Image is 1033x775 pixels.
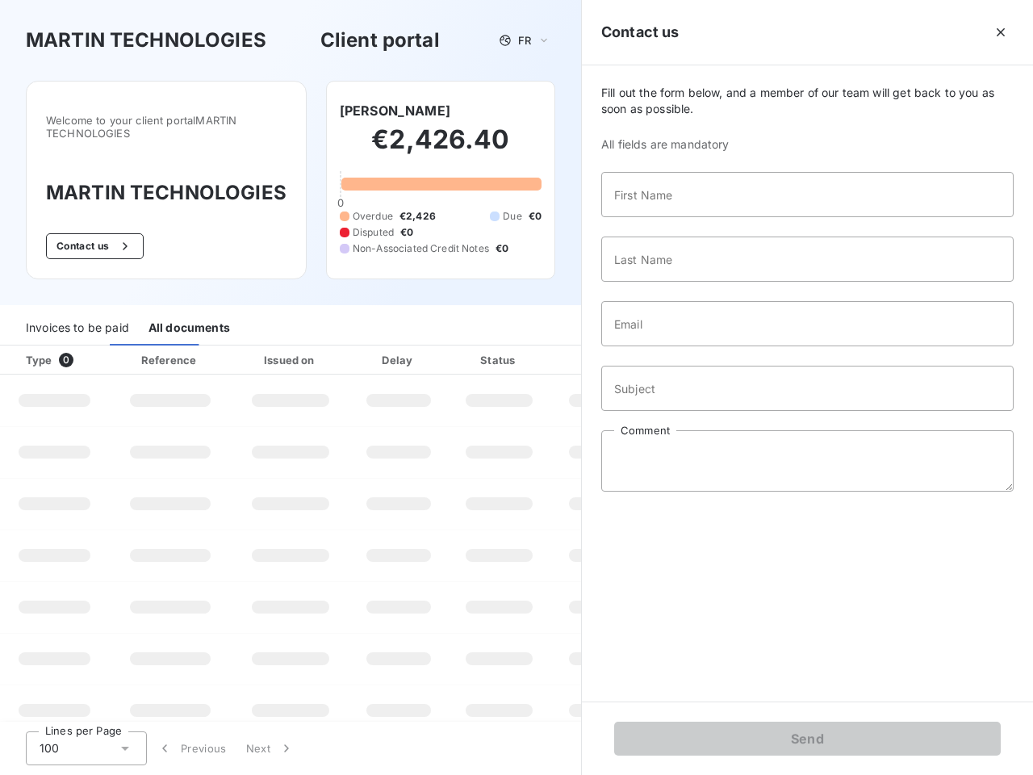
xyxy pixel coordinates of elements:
span: FR [518,34,531,47]
span: 0 [337,196,344,209]
span: €0 [400,225,413,240]
h6: [PERSON_NAME] [340,101,450,120]
div: Delay [353,352,445,368]
span: Non-Associated Credit Notes [353,241,489,256]
h2: €2,426.40 [340,124,542,172]
input: placeholder [601,366,1014,411]
h5: Contact us [601,21,680,44]
button: Previous [147,731,236,765]
div: Amount [554,352,657,368]
div: Invoices to be paid [26,312,129,346]
div: Status [451,352,547,368]
button: Next [236,731,304,765]
div: All documents [148,312,230,346]
span: All fields are mandatory [601,136,1014,153]
div: Reference [141,354,196,367]
h3: MARTIN TECHNOLOGIES [46,178,286,207]
button: Send [614,722,1001,756]
span: Due [503,209,521,224]
span: Disputed [353,225,394,240]
button: Contact us [46,233,144,259]
h3: Client portal [320,26,440,55]
span: Overdue [353,209,393,224]
span: €2,426 [399,209,436,224]
span: Welcome to your client portal MARTIN TECHNOLOGIES [46,114,286,140]
input: placeholder [601,301,1014,346]
input: placeholder [601,237,1014,282]
span: €0 [529,209,542,224]
h3: MARTIN TECHNOLOGIES [26,26,266,55]
span: Fill out the form below, and a member of our team will get back to you as soon as possible. [601,85,1014,117]
span: 0 [59,353,73,367]
span: 100 [40,740,59,756]
div: Issued on [235,352,346,368]
input: placeholder [601,172,1014,217]
span: €0 [496,241,508,256]
div: Type [16,352,106,368]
